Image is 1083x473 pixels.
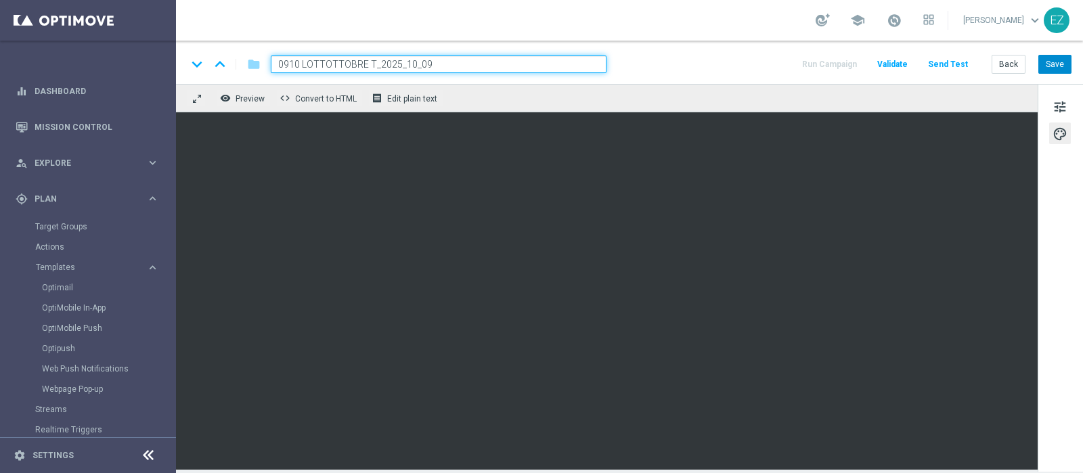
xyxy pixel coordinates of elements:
i: receipt [372,93,382,104]
i: keyboard_arrow_right [146,192,159,205]
a: Settings [32,451,74,459]
span: school [850,13,865,28]
span: Templates [36,263,133,271]
div: Target Groups [35,217,175,237]
a: Dashboard [35,73,159,109]
a: Mission Control [35,109,159,145]
i: person_search [16,157,28,169]
div: OptiMobile In-App [42,298,175,318]
i: keyboard_arrow_down [187,54,207,74]
div: Templates [35,257,175,399]
div: Web Push Notifications [42,359,175,379]
span: Validate [877,60,908,69]
button: code Convert to HTML [276,89,363,107]
span: keyboard_arrow_down [1027,13,1042,28]
a: Optipush [42,343,141,354]
span: Plan [35,195,146,203]
span: Edit plain text [387,94,437,104]
i: folder [247,56,261,72]
div: Streams [35,399,175,420]
div: Dashboard [16,73,159,109]
div: Optipush [42,338,175,359]
input: Enter a unique template name [271,55,606,73]
a: Optimail [42,282,141,293]
div: Webpage Pop-up [42,379,175,399]
span: Preview [236,94,265,104]
a: OptiMobile In-App [42,302,141,313]
a: Webpage Pop-up [42,384,141,395]
button: palette [1049,122,1071,144]
span: tune [1053,98,1067,116]
span: Convert to HTML [295,94,357,104]
a: Actions [35,242,141,252]
div: Optimail [42,277,175,298]
a: Realtime Triggers [35,424,141,435]
button: person_search Explore keyboard_arrow_right [15,158,160,168]
i: settings [14,449,26,461]
button: Send Test [926,55,970,74]
button: receipt Edit plain text [368,89,443,107]
div: OptiMobile Push [42,318,175,338]
button: gps_fixed Plan keyboard_arrow_right [15,194,160,204]
button: tune [1049,95,1071,117]
div: Actions [35,237,175,257]
i: keyboard_arrow_right [146,261,159,274]
a: Streams [35,404,141,415]
a: OptiMobile Push [42,323,141,334]
span: Explore [35,159,146,167]
i: equalizer [16,85,28,97]
i: keyboard_arrow_right [146,156,159,169]
i: gps_fixed [16,193,28,205]
button: folder [246,53,262,75]
div: EZ [1044,7,1069,33]
div: Mission Control [16,109,159,145]
button: remove_red_eye Preview [217,89,271,107]
a: [PERSON_NAME]keyboard_arrow_down [962,10,1044,30]
span: palette [1053,125,1067,143]
a: Target Groups [35,221,141,232]
span: code [280,93,290,104]
div: Templates [36,263,146,271]
i: remove_red_eye [220,93,231,104]
button: Templates keyboard_arrow_right [35,262,160,273]
div: Explore [16,157,146,169]
button: Back [992,55,1025,74]
i: keyboard_arrow_up [210,54,230,74]
a: Web Push Notifications [42,363,141,374]
button: equalizer Dashboard [15,86,160,97]
button: Save [1038,55,1071,74]
button: Validate [875,55,910,74]
div: Plan [16,193,146,205]
button: Mission Control [15,122,160,133]
div: Realtime Triggers [35,420,175,440]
